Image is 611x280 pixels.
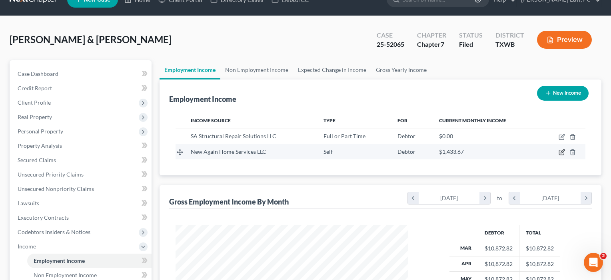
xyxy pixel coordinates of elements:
th: Mar [449,241,478,256]
span: Executory Contracts [18,214,69,221]
th: Total [519,225,560,241]
span: Client Profile [18,99,51,106]
button: Preview [537,31,592,49]
div: $10,872.82 [485,260,513,268]
span: Property Analysis [18,142,62,149]
div: Filed [459,40,483,49]
th: Apr [449,256,478,271]
span: New Again Home Services LLC [191,148,266,155]
span: Lawsuits [18,200,39,207]
div: District [495,31,524,40]
span: Debtor [397,133,415,139]
span: Non Employment Income [34,272,97,278]
i: chevron_left [509,192,520,204]
div: TXWB [495,40,524,49]
a: Employment Income [160,60,220,79]
span: Case Dashboard [18,70,58,77]
a: Unsecured Priority Claims [11,167,152,182]
a: Non Employment Income [220,60,293,79]
a: Secured Claims [11,153,152,167]
a: Unsecured Nonpriority Claims [11,182,152,196]
span: Credit Report [18,85,52,91]
td: $10,872.82 [519,256,560,271]
span: [PERSON_NAME] & [PERSON_NAME] [10,34,172,45]
span: Income Source [191,117,231,123]
span: SA Structural Repair Solutions LLC [191,133,276,139]
a: Lawsuits [11,196,152,210]
a: Gross Yearly Income [371,60,431,79]
span: Current Monthly Income [439,117,506,123]
iframe: Intercom live chat [584,253,603,272]
span: Income [18,243,36,250]
span: Unsecured Nonpriority Claims [18,185,94,192]
span: Personal Property [18,128,63,135]
span: $1,433.67 [439,148,464,155]
a: Employment Income [27,254,152,268]
div: [DATE] [419,192,480,204]
span: Debtor [397,148,415,155]
td: $10,872.82 [519,241,560,256]
div: Status [459,31,483,40]
span: Codebtors Insiders & Notices [18,228,90,235]
span: Employment Income [34,257,85,264]
a: Property Analysis [11,139,152,153]
i: chevron_left [408,192,419,204]
div: Gross Employment Income By Month [169,197,289,207]
span: 7 [441,40,444,48]
span: Secured Claims [18,157,56,163]
button: New Income [537,86,589,101]
a: Case Dashboard [11,67,152,81]
span: to [497,194,502,202]
a: Executory Contracts [11,210,152,225]
i: chevron_right [581,192,591,204]
div: 25-52065 [377,40,404,49]
div: Chapter [417,31,446,40]
span: $0.00 [439,133,453,139]
div: Case [377,31,404,40]
a: Expected Change in Income [293,60,371,79]
span: Real Property [18,113,52,120]
span: For [397,117,407,123]
span: Type [323,117,335,123]
div: Employment Income [169,94,236,104]
th: Debtor [478,225,519,241]
i: chevron_right [479,192,490,204]
span: Unsecured Priority Claims [18,171,84,178]
div: $10,872.82 [485,244,513,252]
div: [DATE] [520,192,581,204]
a: Credit Report [11,81,152,95]
span: Full or Part Time [323,133,365,139]
span: 2 [600,253,607,259]
div: Chapter [417,40,446,49]
span: Self [323,148,333,155]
